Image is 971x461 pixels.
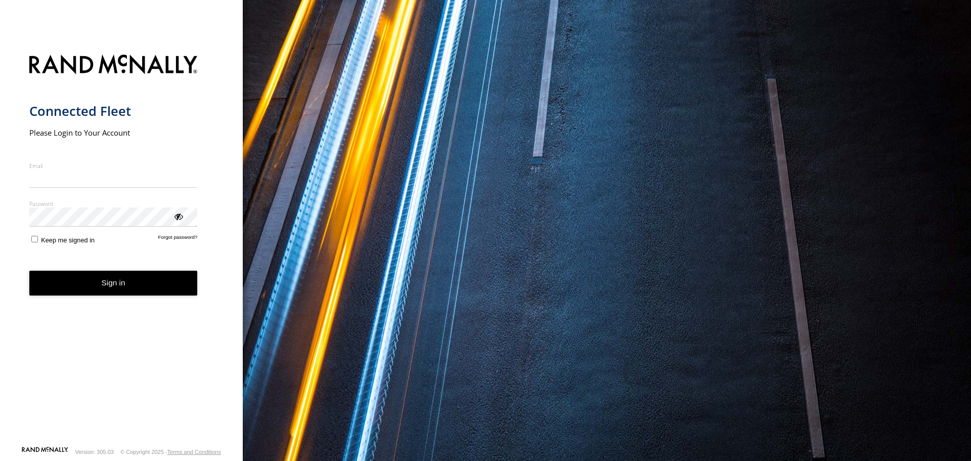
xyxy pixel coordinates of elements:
div: ViewPassword [173,211,183,221]
img: Rand McNally [29,53,198,78]
button: Sign in [29,271,198,296]
label: Password [29,200,198,207]
a: Forgot password? [158,234,198,244]
div: © Copyright 2025 - [120,449,221,455]
div: Version: 305.03 [75,449,114,455]
h2: Please Login to Your Account [29,128,198,138]
form: main [29,49,214,446]
span: Keep me signed in [41,236,95,244]
a: Terms and Conditions [167,449,221,455]
input: Keep me signed in [31,236,38,242]
a: Visit our Website [22,447,68,457]
h1: Connected Fleet [29,103,198,119]
label: Email [29,162,198,170]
